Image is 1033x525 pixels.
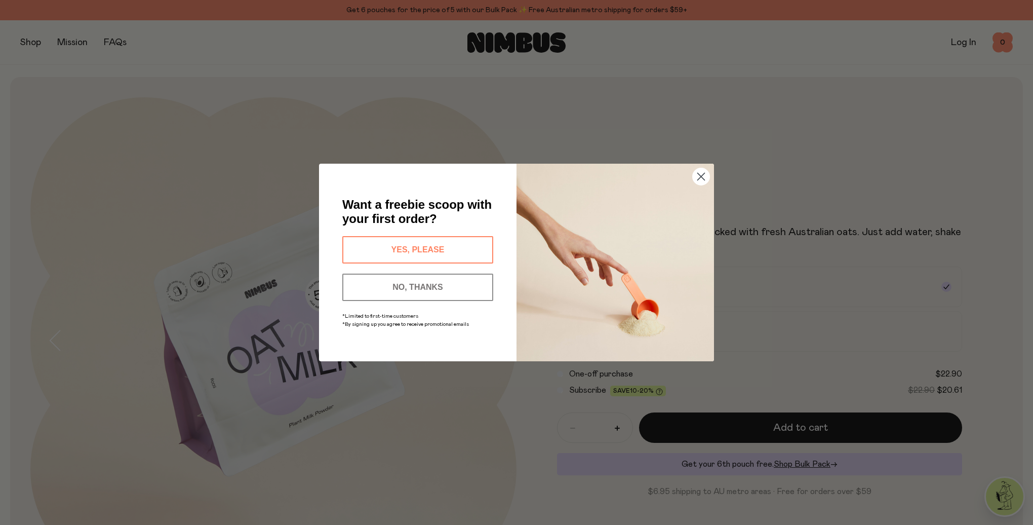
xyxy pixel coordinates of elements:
[342,236,493,264] button: YES, PLEASE
[342,322,469,327] span: *By signing up you agree to receive promotional emails
[342,198,492,226] span: Want a freebie scoop with your first order?
[342,314,418,319] span: *Limited to first-time customers
[692,168,710,185] button: Close dialog
[516,164,714,361] img: c0d45117-8e62-4a02-9742-374a5db49d45.jpeg
[342,274,493,301] button: NO, THANKS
